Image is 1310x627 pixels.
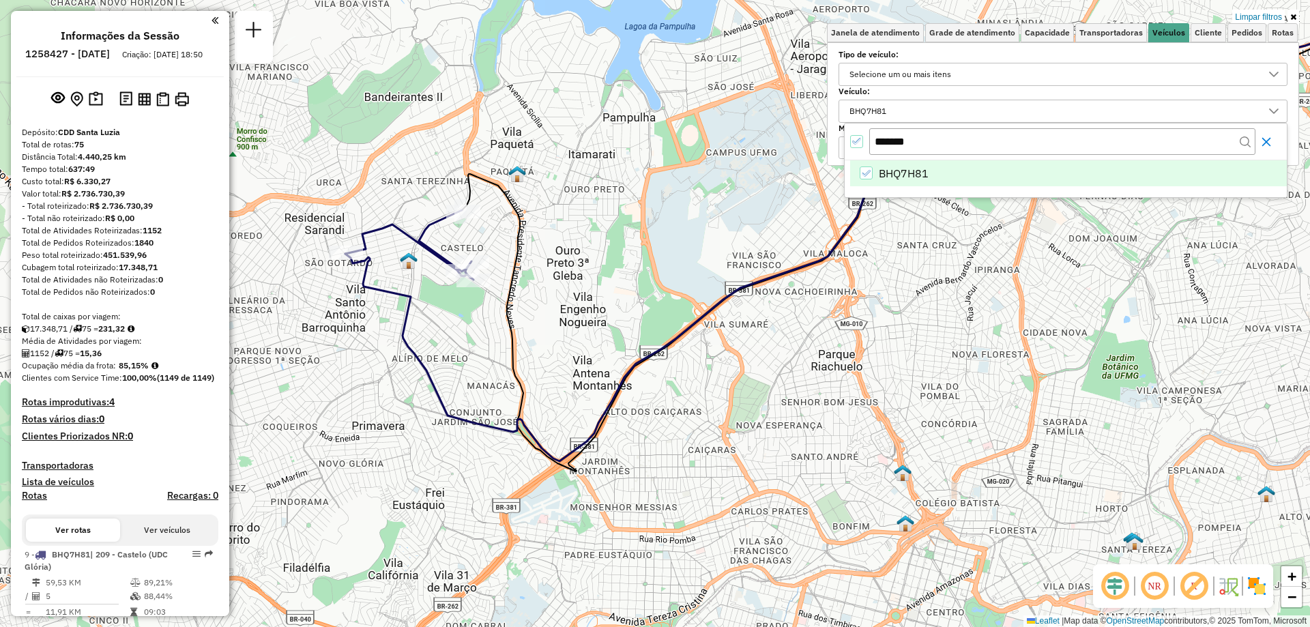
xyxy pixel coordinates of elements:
[22,360,116,370] span: Ocupação média da frota:
[32,592,40,600] i: Total de Atividades
[154,89,172,109] button: Visualizar Romaneio
[68,164,95,174] strong: 637:49
[850,135,863,148] div: All items selected
[120,519,214,542] button: Ver veículos
[117,89,135,110] button: Logs desbloquear sessão
[22,335,218,347] div: Média de Atividades por viagem:
[130,608,137,616] i: Tempo total em rota
[128,430,133,442] strong: 0
[1027,616,1060,626] a: Leaflet
[130,592,141,600] i: % de utilização da cubagem
[22,373,122,383] span: Clientes com Service Time:
[167,490,218,501] h4: Recargas: 0
[105,213,134,223] strong: R$ 0,00
[158,274,163,285] strong: 0
[22,212,218,224] div: - Total não roteirizado:
[22,323,218,335] div: 17.348,71 / 75 =
[1138,570,1171,602] span: Ocultar NR
[1126,533,1144,551] img: 210 UDC WCL Saudade
[897,514,914,532] img: 209 UDC Full Bonfim
[172,89,192,109] button: Imprimir Rotas
[22,188,218,200] div: Valor total:
[22,347,218,360] div: 1152 / 75 =
[130,579,141,587] i: % de utilização do peso
[89,201,153,211] strong: R$ 2.736.730,39
[1062,616,1064,626] span: |
[80,348,102,358] strong: 15,36
[25,549,168,572] span: 9 -
[1195,29,1222,37] span: Cliente
[1287,588,1296,605] span: −
[1123,531,1141,549] img: Warecloud Saudade
[22,175,218,188] div: Custo total:
[48,88,68,110] button: Exibir sessão original
[119,360,149,370] strong: 85,15%
[22,151,218,163] div: Distância Total:
[143,576,212,589] td: 89,21%
[103,250,147,260] strong: 451.539,96
[845,100,891,122] div: BHQ7H81
[1287,10,1299,25] a: Ocultar filtros
[1287,568,1296,585] span: +
[22,237,218,249] div: Total de Pedidos Roteirizados:
[1217,575,1239,597] img: Fluxo de ruas
[1152,29,1185,37] span: Veículos
[400,252,418,269] img: 208 UDC Full Gloria
[45,589,130,603] td: 5
[22,126,218,138] div: Depósito:
[1098,570,1131,602] span: Ocultar deslocamento
[1232,29,1262,37] span: Pedidos
[117,48,208,61] div: Criação: [DATE] 18:50
[1281,587,1302,607] a: Zoom out
[929,29,1015,37] span: Grade de atendimento
[109,396,115,408] strong: 4
[22,396,218,408] h4: Rotas improdutivas:
[831,29,920,37] span: Janela de atendimento
[73,325,82,333] i: Total de rotas
[68,89,86,110] button: Centralizar mapa no depósito ou ponto de apoio
[894,464,912,482] img: Transit Point - 1
[32,579,40,587] i: Distância Total
[1257,485,1275,503] img: Cross Dock
[99,413,104,425] strong: 0
[839,85,1287,98] label: Veículo:
[22,261,218,274] div: Cubagem total roteirizado:
[22,431,218,442] h4: Clientes Priorizados NR:
[22,274,218,286] div: Total de Atividades não Roteirizadas:
[86,89,106,110] button: Painel de Sugestão
[22,476,218,488] h4: Lista de veículos
[151,362,158,370] em: Média calculada utilizando a maior ocupação (%Peso ou %Cubagem) de cada rota da sessão. Rotas cro...
[22,163,218,175] div: Tempo total:
[143,589,212,603] td: 88,44%
[134,237,154,248] strong: 1840
[55,349,63,358] i: Total de rotas
[850,160,1287,186] li: BHQ7H81
[845,63,956,85] div: Selecione um ou mais itens
[839,122,1287,134] label: Motorista:
[212,12,218,28] a: Clique aqui para minimizar o painel
[22,325,30,333] i: Cubagem total roteirizado
[78,151,126,162] strong: 4.440,25 km
[22,310,218,323] div: Total de caixas por viagem:
[192,550,201,558] em: Opções
[22,349,30,358] i: Total de Atividades
[25,605,31,619] td: =
[25,589,31,603] td: /
[22,224,218,237] div: Total de Atividades Roteirizadas:
[61,188,125,199] strong: R$ 2.736.730,39
[240,16,267,47] a: Nova sessão e pesquisa
[157,373,214,383] strong: (1149 de 1149)
[98,323,125,334] strong: 231,32
[135,89,154,108] button: Visualizar relatório de Roteirização
[22,490,47,501] a: Rotas
[1255,131,1277,153] button: Close
[879,165,929,181] span: BHQ7H81
[58,127,120,137] strong: CDD Santa Luzia
[1232,10,1285,25] a: Limpar filtros
[845,160,1287,186] ul: Option List
[1023,615,1310,627] div: Map data © contributors,© 2025 TomTom, Microsoft
[25,48,110,60] h6: 1258427 - [DATE]
[22,286,218,298] div: Total de Pedidos não Roteirizados:
[25,549,168,572] span: | 209 - Castelo (UDC Glória)
[119,262,158,272] strong: 17.348,71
